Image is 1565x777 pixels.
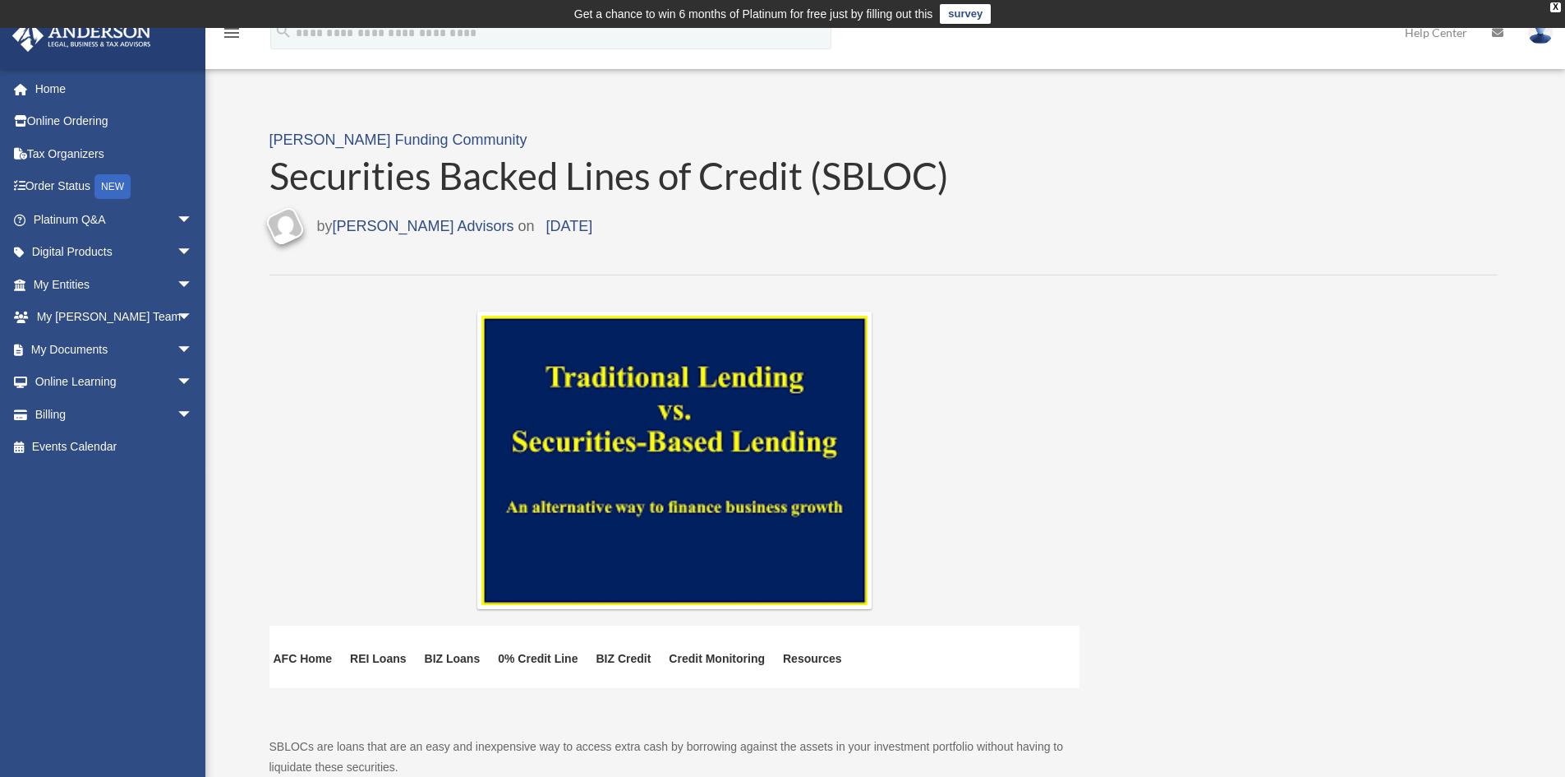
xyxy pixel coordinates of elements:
[177,366,209,400] span: arrow_drop_down
[269,154,1498,199] a: Securities Backed Lines of Credit (SBLOC)
[669,653,765,688] a: Credit Monitoring
[12,105,218,138] a: Online Ordering
[274,653,333,688] a: AFC Home
[498,653,578,688] a: 0% Credit Line
[12,170,218,204] a: Order StatusNEW
[269,740,1064,774] span: SBLOCs are loans that are an easy and inexpensive way to access extra cash by borrowing against t...
[177,268,209,302] span: arrow_drop_down
[940,4,991,24] a: survey
[333,218,514,234] a: [PERSON_NAME] Advisors
[596,653,651,688] a: BIZ Credit
[177,301,209,335] span: arrow_drop_down
[12,431,218,464] a: Events Calendar
[177,236,209,270] span: arrow_drop_down
[222,23,242,43] i: menu
[269,153,949,198] span: Securities Backed Lines of Credit (SBLOC)
[12,301,218,334] a: My [PERSON_NAME] Teamarrow_drop_down
[535,218,605,234] a: [DATE]
[177,333,209,367] span: arrow_drop_down
[274,22,292,40] i: search
[12,333,218,366] a: My Documentsarrow_drop_down
[12,236,218,269] a: Digital Productsarrow_drop_down
[222,29,242,43] a: menu
[12,268,218,301] a: My Entitiesarrow_drop_down
[177,398,209,432] span: arrow_drop_down
[12,203,218,236] a: Platinum Q&Aarrow_drop_down
[317,214,514,240] span: by
[12,72,218,105] a: Home
[12,398,218,431] a: Billingarrow_drop_down
[783,653,842,688] a: Resources
[425,653,481,688] a: BIZ Loans
[350,653,406,688] a: REI Loans
[574,4,933,24] div: Get a chance to win 6 months of Platinum for free just by filling out this
[177,203,209,237] span: arrow_drop_down
[518,214,605,240] span: on
[12,366,218,399] a: Online Learningarrow_drop_down
[1528,21,1553,44] img: User Pic
[1550,2,1561,12] div: close
[7,20,156,52] img: Anderson Advisors Platinum Portal
[12,137,218,170] a: Tax Organizers
[269,132,527,148] a: [PERSON_NAME] Funding Community
[94,174,131,199] div: NEW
